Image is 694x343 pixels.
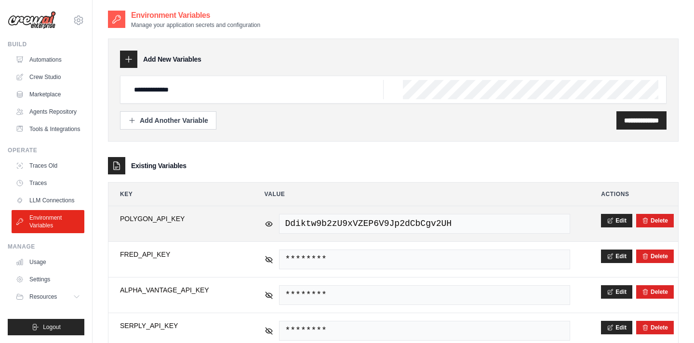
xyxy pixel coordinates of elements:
div: Add Another Variable [128,116,208,125]
button: Delete [642,288,668,296]
a: Agents Repository [12,104,84,119]
span: SERPLY_API_KEY [120,321,234,330]
a: Traces [12,175,84,191]
h3: Existing Variables [131,161,187,171]
th: Actions [589,183,678,206]
span: FRED_API_KEY [120,250,234,259]
button: Delete [642,252,668,260]
p: Manage your application secrets and configuration [131,21,260,29]
a: Traces Old [12,158,84,173]
button: Edit [601,321,632,334]
span: Ddiktw9b2zU9xVZEP6V9Jp2dCbCgv2UH [279,214,571,234]
a: Settings [12,272,84,287]
h2: Environment Variables [131,10,260,21]
th: Key [108,183,245,206]
a: Marketplace [12,87,84,102]
button: Edit [601,285,632,299]
button: Delete [642,217,668,224]
a: Tools & Integrations [12,121,84,137]
a: LLM Connections [12,193,84,208]
button: Resources [12,289,84,304]
a: Environment Variables [12,210,84,233]
div: Manage [8,243,84,251]
a: Automations [12,52,84,67]
button: Edit [601,214,632,227]
button: Add Another Variable [120,111,216,130]
a: Crew Studio [12,69,84,85]
button: Logout [8,319,84,335]
span: Resources [29,293,57,301]
div: Build [8,40,84,48]
button: Delete [642,324,668,331]
h3: Add New Variables [143,54,201,64]
div: Operate [8,146,84,154]
img: Logo [8,11,56,29]
th: Value [253,183,582,206]
a: Usage [12,254,84,270]
span: POLYGON_API_KEY [120,214,234,224]
span: Logout [43,323,61,331]
button: Edit [601,250,632,263]
span: ALPHA_VANTAGE_API_KEY [120,285,234,295]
